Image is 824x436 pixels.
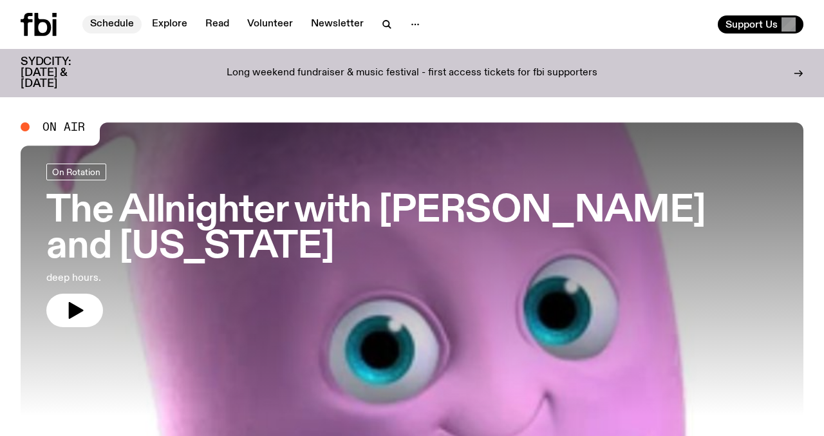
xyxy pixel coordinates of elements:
a: The Allnighter with [PERSON_NAME] and [US_STATE]deep hours. [46,164,778,327]
a: Volunteer [239,15,301,33]
a: On Rotation [46,164,106,180]
a: Newsletter [303,15,371,33]
h3: The Allnighter with [PERSON_NAME] and [US_STATE] [46,193,778,265]
a: Explore [144,15,195,33]
button: Support Us [718,15,803,33]
span: On Air [42,121,85,133]
p: deep hours. [46,270,376,286]
span: Support Us [726,19,778,30]
a: Schedule [82,15,142,33]
a: Read [198,15,237,33]
span: On Rotation [52,167,100,176]
h3: SYDCITY: [DATE] & [DATE] [21,57,103,90]
p: Long weekend fundraiser & music festival - first access tickets for fbi supporters [227,68,597,79]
